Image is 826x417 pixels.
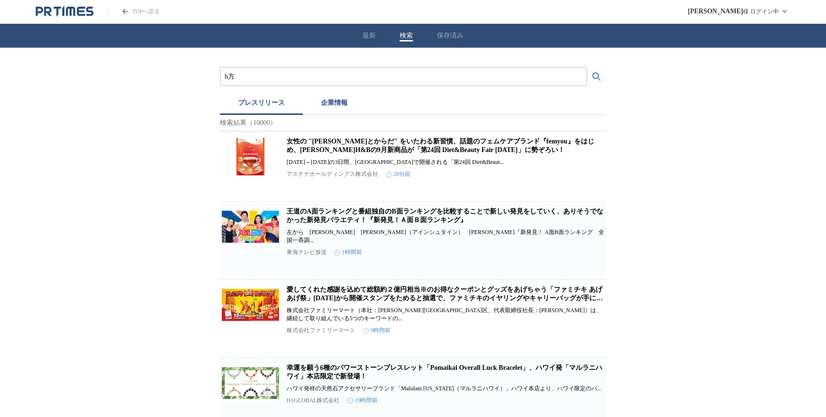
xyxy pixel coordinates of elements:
[362,31,376,40] button: 最新
[287,208,603,224] a: 王道のA面ランキングと番組独自のB面ランキングを比較することで新しい発見をしていく、ありそうでなかった新発見バラエティ！『新発見！Ａ面Ｂ面ランキング』
[287,397,340,405] p: H1GLOBAL株式会社
[287,306,604,323] p: 株式会社ファミリーマート（本社：[PERSON_NAME][GEOGRAPHIC_DATA]区、代表取締役社長：[PERSON_NAME]）は、継続して取り組んでいる5つのキーワードの...
[400,31,413,40] button: 検索
[363,326,391,335] time: 9時間前
[222,207,279,245] img: 王道のA面ランキングと番組独自のB面ランキングを比較することで新しい発見をしていく、ありそうでなかった新発見バラエティ！『新発見！Ａ面Ｂ面ランキング』
[287,385,604,393] p: ハワイ発祥の天然石アクセサリーブランド「Malulani [US_STATE]（マルラニハワイ）」ハワイ本店より、ハワイ限定のパ...
[36,6,93,17] a: PR TIMESのトップページはこちら
[334,248,362,256] time: 1時間前
[222,285,279,324] img: 愛してくれた感謝を込めて総額約２億円相当※のお得なクーポンとグッズをあげちゃう「ファミチキ あげあげ祭」9月16日から開催スタンプをためると抽選で、ファミチキのイヤリングやキャリーバッグが手に入る!?
[688,8,743,15] span: [PERSON_NAME]
[220,115,606,132] p: 検索結果（10000）
[587,67,606,86] button: 検索する
[287,248,327,256] p: 東海テレビ放送
[225,71,582,82] input: プレスリリースおよび企業を検索する
[287,286,603,310] a: 愛してくれた感謝を込めて総額約２億円相当※のお得なクーポンとグッズをあげちゃう「ファミチキ あげあげ祭」[DATE]から開催スタンプをためると抽選で、ファミチキのイヤリングやキャリーバッグが手に...
[222,364,279,402] img: 幸運を願う6種のパワーストーンブレスレット「Pomaikai Overall Luck Bracelet」、ハワイ発「マルラニハワイ」本店限定で新登場！
[287,364,602,380] a: 幸運を願う6種のパワーストーンブレスレット「Pomaikai Overall Luck Bracelet」、ハワイ発「マルラニハワイ」本店限定で新登場！
[287,228,604,244] p: 左から [PERSON_NAME] [PERSON_NAME]（アインシュタイン） [PERSON_NAME]『新発見！ A面B面ランキング 全国一斉調...
[220,94,303,115] button: プレスリリース
[347,397,378,405] time: 19時間前
[303,94,366,115] button: 企業情報
[222,137,279,175] img: 女性の "こころとからだ" をいたわる新習慣、話題のフェムケアブランド『femyou』をはじめ、マルマンH&Bの9月新商品が「第24回 Diet&Beauty Fair 2025」に勢ぞろい！
[386,170,411,178] time: 28分前
[287,138,594,153] a: 女性の "[PERSON_NAME]とからだ" をいたわる新習慣、話題のフェムケアブランド『femyou』をはじめ、[PERSON_NAME]H&Bの9月新商品が「第24回 Diet&Beaut...
[287,158,604,166] p: [DATE]～[DATE]の3日間、[GEOGRAPHIC_DATA]で開催される「第24回 Diet&Beaut...
[287,170,378,178] p: アステナホールディングス株式会社
[437,31,464,40] button: 保存済み
[287,326,355,335] p: 株式会社ファミリーマート
[108,8,160,16] a: PR TIMESのトップページはこちら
